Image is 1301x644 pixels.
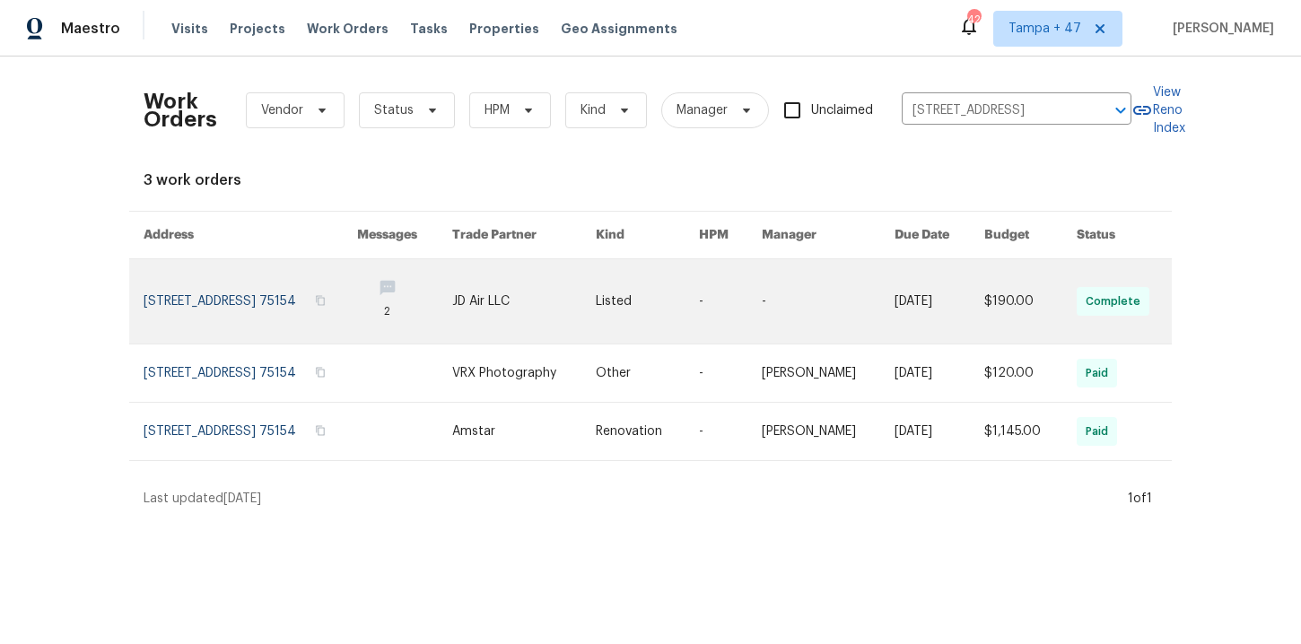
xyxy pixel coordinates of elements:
td: [PERSON_NAME] [747,403,880,461]
span: Manager [677,101,728,119]
th: Status [1062,212,1172,259]
span: Kind [581,101,606,119]
span: Visits [171,20,208,38]
span: Unclaimed [811,101,873,120]
td: Listed [581,259,684,344]
td: [PERSON_NAME] [747,344,880,403]
span: Work Orders [307,20,389,38]
th: Trade Partner [438,212,581,259]
th: Messages [343,212,439,259]
span: Tampa + 47 [1008,20,1081,38]
a: View Reno Index [1131,83,1185,137]
th: Address [129,212,343,259]
td: - [685,403,747,461]
th: HPM [685,212,747,259]
div: 1 of 1 [1128,490,1152,508]
span: Maestro [61,20,120,38]
td: Renovation [581,403,684,461]
th: Budget [970,212,1062,259]
span: Status [374,101,414,119]
th: Manager [747,212,880,259]
span: HPM [485,101,510,119]
th: Due Date [880,212,970,259]
span: Vendor [261,101,303,119]
td: - [685,259,747,344]
button: Copy Address [312,364,328,380]
button: Copy Address [312,422,328,439]
span: [PERSON_NAME] [1166,20,1274,38]
h2: Work Orders [144,92,217,128]
td: VRX Photography [438,344,581,403]
div: Last updated [144,490,1122,508]
span: Geo Assignments [561,20,677,38]
span: Properties [469,20,539,38]
button: Open [1108,98,1133,123]
td: - [747,259,880,344]
td: Amstar [438,403,581,461]
th: Kind [581,212,684,259]
span: Projects [230,20,285,38]
span: [DATE] [223,492,261,505]
div: 422 [967,11,980,29]
td: Other [581,344,684,403]
td: JD Air LLC [438,259,581,344]
div: 3 work orders [144,171,1157,189]
button: Copy Address [312,292,328,309]
td: - [685,344,747,403]
span: Tasks [410,22,448,35]
input: Enter in an address [902,97,1081,125]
